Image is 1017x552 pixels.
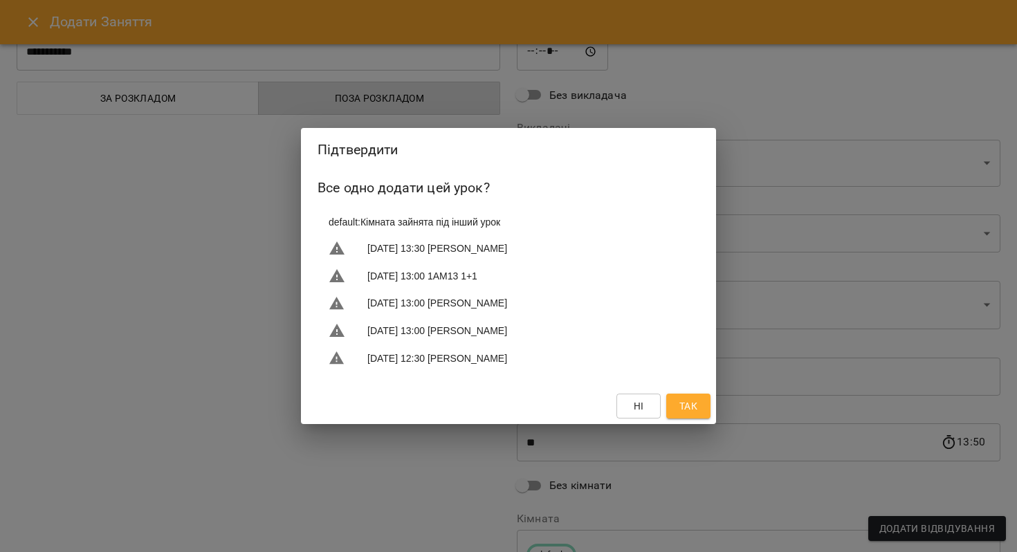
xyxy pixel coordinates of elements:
button: Так [666,394,711,418]
li: [DATE] 13:00 1АМ13 1+1 [318,262,699,290]
li: [DATE] 13:00 [PERSON_NAME] [318,290,699,318]
h6: Все одно додати цей урок? [318,177,699,199]
li: [DATE] 13:30 [PERSON_NAME] [318,234,699,262]
h2: Підтвердити [318,139,699,160]
li: default : Кімната зайнята під інший урок [318,210,699,234]
li: [DATE] 12:30 [PERSON_NAME] [318,344,699,372]
button: Ні [616,394,661,418]
span: Ні [634,398,644,414]
li: [DATE] 13:00 [PERSON_NAME] [318,317,699,344]
span: Так [679,398,697,414]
